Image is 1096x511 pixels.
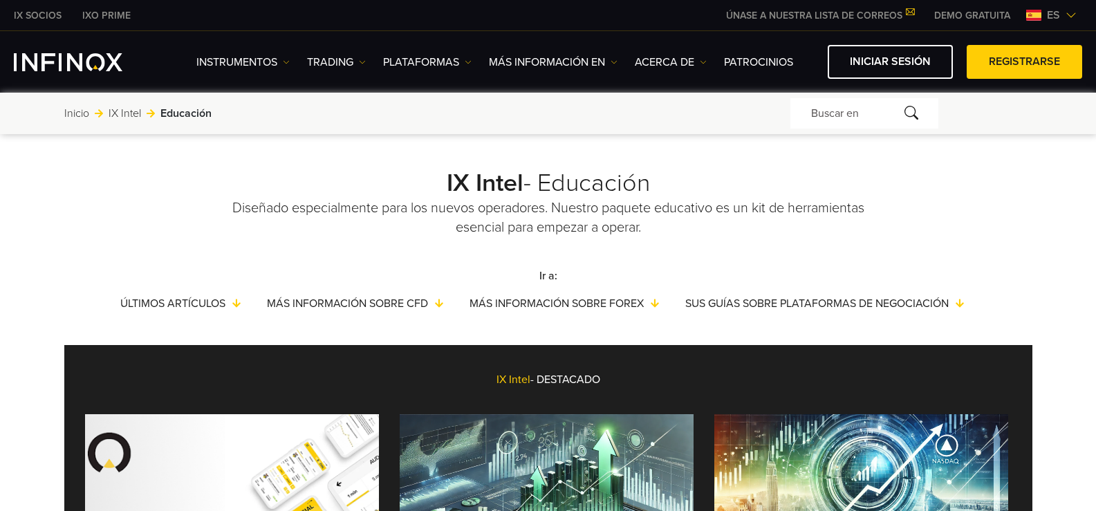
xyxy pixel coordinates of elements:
span: - [530,373,534,387]
a: Inicio [64,105,89,122]
span: es [1041,7,1066,24]
a: ÚNASE A NUESTRA LISTA DE CORREOS [716,10,924,21]
p: Ir a: [64,268,1032,284]
span: Educación [160,105,212,122]
div: Buscar en [790,98,938,129]
div: IX Intel [85,358,1012,401]
a: INFINOX Logo [14,53,155,71]
img: arrow-right [95,109,103,118]
a: Registrarse [967,45,1082,79]
a: Más información sobre Forex [470,295,671,312]
a: PLATAFORMAS [383,54,472,71]
a: Iniciar sesión [828,45,953,79]
span: DESTACADO [537,373,600,387]
a: Sus guías sobre plataformas de negociación [685,295,976,312]
strong: IX Intel [447,168,523,198]
img: arrow-right [147,109,155,118]
a: ACERCA DE [635,54,707,71]
a: Patrocinios [724,54,793,71]
a: Instrumentos [196,54,290,71]
a: TRADING [307,54,366,71]
a: IX Intel- Educación [447,168,650,198]
a: Más información sobre CFD [267,295,456,312]
a: Últimos artículos [120,295,253,312]
a: INFINOX MENU [924,8,1021,23]
p: Diseñado especialmente para los nuevos operadores. Nuestro paquete educativo es un kit de herrami... [229,198,868,237]
a: Más información en [489,54,617,71]
a: INFINOX [3,8,72,23]
a: IX Intel [109,105,141,122]
a: INFINOX [72,8,141,23]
